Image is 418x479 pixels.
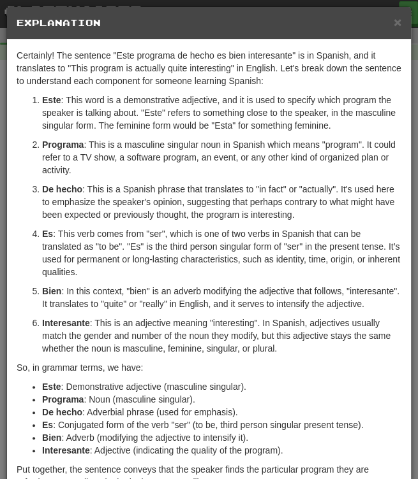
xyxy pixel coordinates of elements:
[42,418,401,431] li: : Conjugated form of the verb "ser" (to be, third person singular present tense).
[42,227,401,278] p: : This verb comes from "ser", which is one of two verbs in Spanish that can be translated as "to ...
[394,15,401,29] span: ×
[42,382,61,392] strong: Este
[42,407,82,417] strong: De hecho
[42,138,401,176] p: : This is a masculine singular noun in Spanish which means "program". It could refer to a TV show...
[42,394,84,404] strong: Programa
[42,317,401,355] p: : This is an adjective meaning "interesting". In Spanish, adjectives usually match the gender and...
[42,184,82,194] strong: De hecho
[42,229,53,239] strong: Es
[42,94,401,132] p: : This word is a demonstrative adjective, and it is used to specify which program the speaker is ...
[42,95,61,105] strong: Este
[42,420,53,430] strong: Es
[42,318,90,328] strong: Interesante
[42,183,401,221] p: : This is a Spanish phrase that translates to "in fact" or "actually". It's used here to emphasiz...
[42,286,61,296] strong: Bien
[394,15,401,29] button: Close
[42,431,401,444] li: : Adverb (modifying the adjective to intensify it).
[42,285,401,310] p: : In this context, "bien" is an adverb modifying the adjective that follows, "interesante". It tr...
[42,406,401,418] li: : Adverbial phrase (used for emphasis).
[42,444,401,457] li: : Adjective (indicating the quality of the program).
[17,49,401,87] p: Certainly! The sentence "Este programa de hecho es bien interesante" is in Spanish, and it transl...
[42,380,401,393] li: : Demonstrative adjective (masculine singular).
[17,17,401,29] h5: Explanation
[42,433,61,443] strong: Bien
[42,445,90,455] strong: Interesante
[17,361,401,374] p: So, in grammar terms, we have:
[42,393,401,406] li: : Noun (masculine singular).
[42,139,84,150] strong: Programa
